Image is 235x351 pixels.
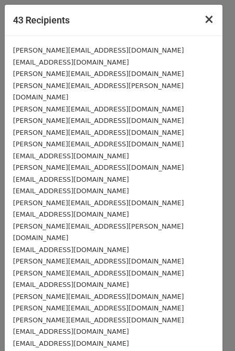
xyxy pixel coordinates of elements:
[13,328,129,335] small: [EMAIL_ADDRESS][DOMAIN_NAME]
[13,164,184,171] small: [PERSON_NAME][EMAIL_ADDRESS][DOMAIN_NAME]
[13,269,184,277] small: [PERSON_NAME][EMAIL_ADDRESS][DOMAIN_NAME]
[13,340,129,347] small: [EMAIL_ADDRESS][DOMAIN_NAME]
[13,70,184,78] small: [PERSON_NAME][EMAIL_ADDRESS][DOMAIN_NAME]
[13,316,184,324] small: [PERSON_NAME][EMAIL_ADDRESS][DOMAIN_NAME]
[13,176,129,183] small: [EMAIL_ADDRESS][DOMAIN_NAME]
[195,5,223,34] button: Close
[13,210,129,218] small: [EMAIL_ADDRESS][DOMAIN_NAME]
[13,304,184,312] small: [PERSON_NAME][EMAIL_ADDRESS][DOMAIN_NAME]
[13,199,184,207] small: [PERSON_NAME][EMAIL_ADDRESS][DOMAIN_NAME]
[13,105,184,113] small: [PERSON_NAME][EMAIL_ADDRESS][DOMAIN_NAME]
[13,246,129,254] small: [EMAIL_ADDRESS][DOMAIN_NAME]
[13,140,184,148] small: [PERSON_NAME][EMAIL_ADDRESS][DOMAIN_NAME]
[13,257,184,265] small: [PERSON_NAME][EMAIL_ADDRESS][DOMAIN_NAME]
[13,152,129,160] small: [EMAIL_ADDRESS][DOMAIN_NAME]
[13,293,184,300] small: [PERSON_NAME][EMAIL_ADDRESS][DOMAIN_NAME]
[13,58,129,66] small: [EMAIL_ADDRESS][DOMAIN_NAME]
[13,222,184,242] small: [PERSON_NAME][EMAIL_ADDRESS][PERSON_NAME][DOMAIN_NAME]
[13,13,70,27] h5: 43 Recipients
[13,82,184,102] small: [PERSON_NAME][EMAIL_ADDRESS][PERSON_NAME][DOMAIN_NAME]
[204,12,214,27] span: ×
[183,301,235,351] iframe: Chat Widget
[13,117,184,124] small: [PERSON_NAME][EMAIL_ADDRESS][DOMAIN_NAME]
[13,281,129,289] small: [EMAIL_ADDRESS][DOMAIN_NAME]
[13,187,129,195] small: [EMAIL_ADDRESS][DOMAIN_NAME]
[13,46,184,54] small: [PERSON_NAME][EMAIL_ADDRESS][DOMAIN_NAME]
[13,129,184,136] small: [PERSON_NAME][EMAIL_ADDRESS][DOMAIN_NAME]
